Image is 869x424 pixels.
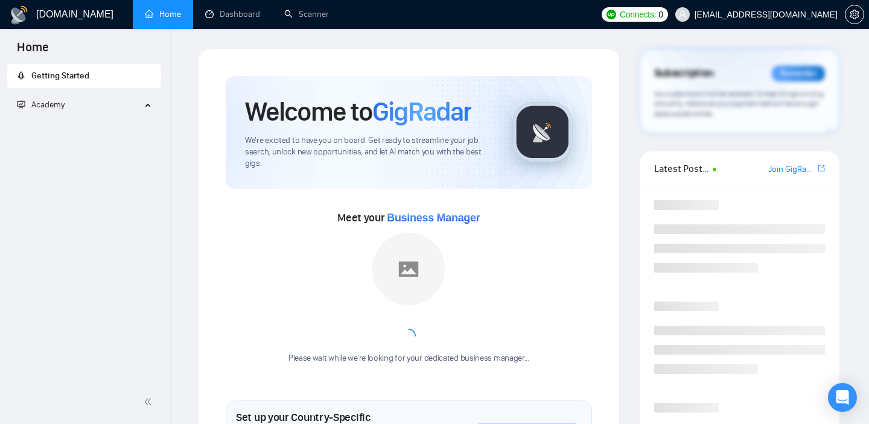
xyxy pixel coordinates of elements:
a: export [818,163,825,174]
span: Academy [17,100,65,110]
span: Business Manager [387,212,480,224]
li: Getting Started [7,64,161,88]
h1: Welcome to [245,95,471,128]
span: fund-projection-screen [17,100,25,109]
span: user [678,10,687,19]
li: Academy Homepage [7,122,161,130]
span: 0 [658,8,663,21]
button: setting [845,5,864,24]
a: dashboardDashboard [205,9,260,19]
img: placeholder.png [372,233,445,305]
span: Your subscription will be renewed. To keep things running smoothly, make sure your payment method... [654,89,824,118]
span: Subscription [654,63,714,84]
span: Academy [31,100,65,110]
span: setting [845,10,864,19]
span: Latest Posts from the GigRadar Community [654,161,709,176]
a: homeHome [145,9,181,19]
span: Connects: [620,8,656,21]
span: Home [7,39,59,64]
img: upwork-logo.png [606,10,616,19]
span: rocket [17,71,25,80]
span: GigRadar [372,95,471,128]
span: loading [401,329,416,343]
span: Getting Started [31,71,89,81]
span: We're excited to have you on board. Get ready to streamline your job search, unlock new opportuni... [245,135,493,169]
span: Meet your [337,211,480,224]
img: logo [10,5,29,25]
span: export [818,163,825,173]
a: searchScanner [284,9,329,19]
div: Open Intercom Messenger [828,383,857,412]
img: gigradar-logo.png [512,102,573,162]
a: Join GigRadar Slack Community [768,163,815,176]
a: setting [845,10,864,19]
div: Please wait while we're looking for your dedicated business manager... [281,353,536,364]
span: double-left [144,396,156,408]
div: Reminder [772,66,825,81]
